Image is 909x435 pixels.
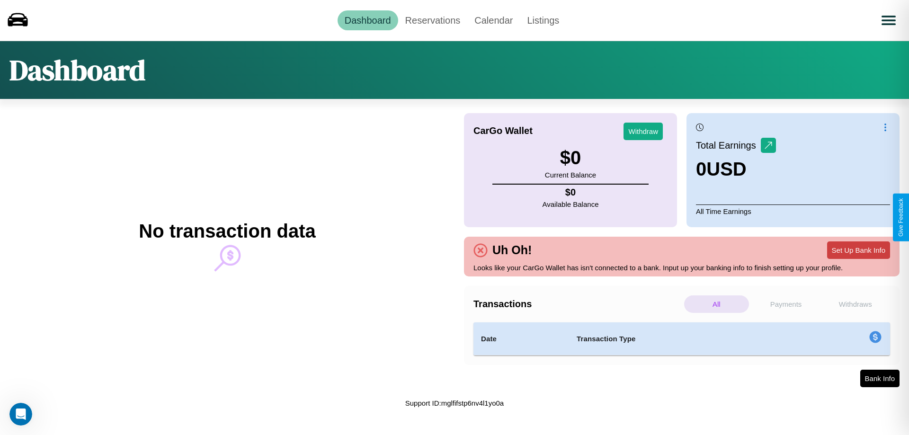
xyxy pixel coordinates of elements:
[898,198,904,237] div: Give Feedback
[545,169,596,181] p: Current Balance
[823,295,888,313] p: Withdraws
[860,370,900,387] button: Bank Info
[9,51,145,89] h1: Dashboard
[398,10,468,30] a: Reservations
[520,10,566,30] a: Listings
[467,10,520,30] a: Calendar
[754,295,819,313] p: Payments
[473,125,533,136] h4: CarGo Wallet
[543,187,599,198] h4: $ 0
[696,204,890,218] p: All Time Earnings
[696,137,761,154] p: Total Earnings
[696,159,776,180] h3: 0 USD
[577,333,792,345] h4: Transaction Type
[827,241,890,259] button: Set Up Bank Info
[473,322,890,355] table: simple table
[545,147,596,169] h3: $ 0
[624,123,663,140] button: Withdraw
[488,243,536,257] h4: Uh Oh!
[9,403,32,426] iframe: Intercom live chat
[481,333,561,345] h4: Date
[473,261,890,274] p: Looks like your CarGo Wallet has isn't connected to a bank. Input up your banking info to finish ...
[405,397,504,409] p: Support ID: mglfifstp6nv4l1yo0a
[875,7,902,34] button: Open menu
[473,299,682,310] h4: Transactions
[543,198,599,211] p: Available Balance
[684,295,749,313] p: All
[139,221,315,242] h2: No transaction data
[338,10,398,30] a: Dashboard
